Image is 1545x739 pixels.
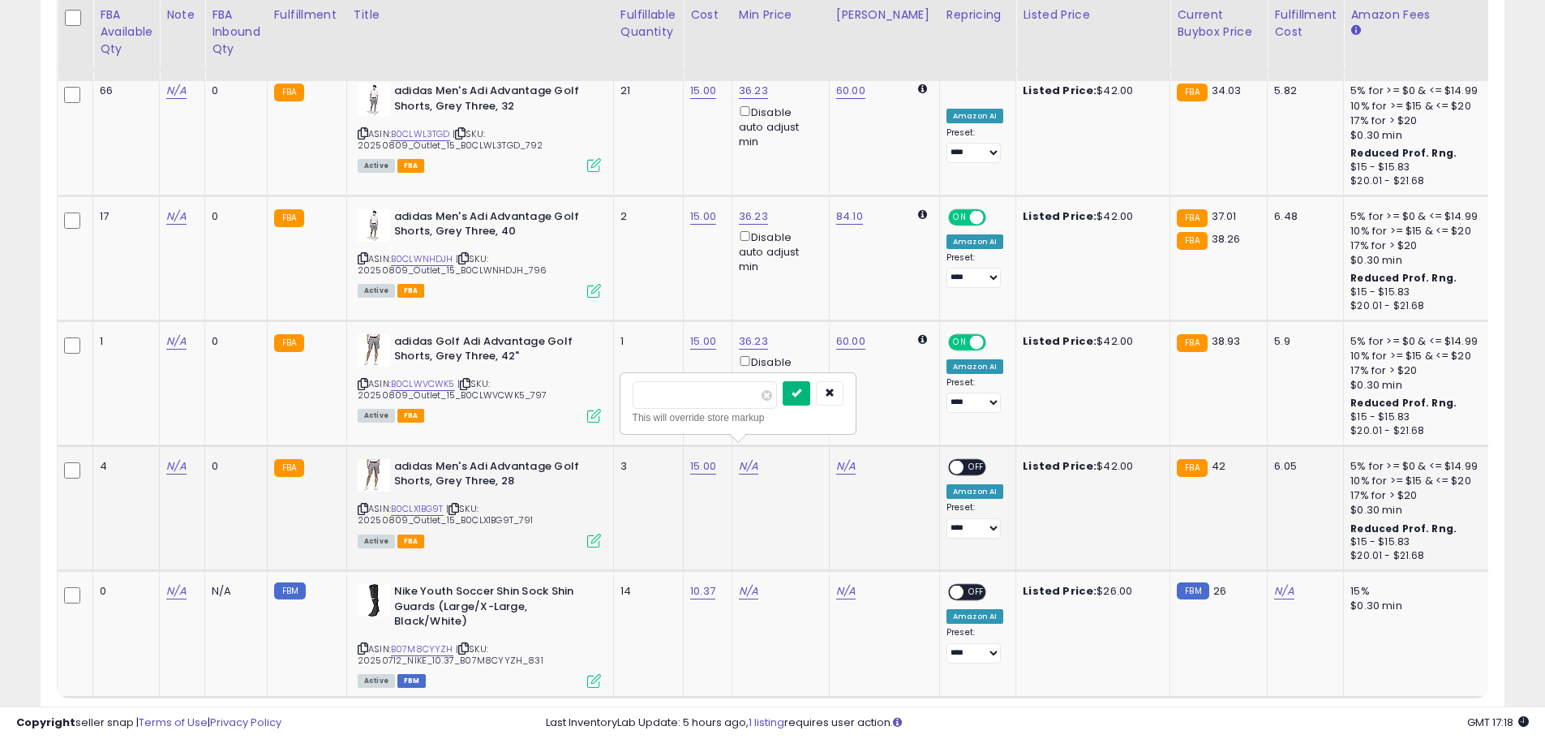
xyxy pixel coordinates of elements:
div: $20.01 - $21.68 [1350,299,1485,313]
div: Disable auto adjust min [739,353,817,400]
div: Title [354,6,607,24]
div: 0 [100,584,147,599]
b: Listed Price: [1023,458,1097,474]
div: Min Price [739,6,822,24]
div: seller snap | | [16,715,281,731]
span: FBA [397,535,425,548]
div: Preset: [946,502,1003,539]
b: Listed Price: [1023,83,1097,98]
div: N/A [212,584,255,599]
div: 5.9 [1274,334,1331,349]
div: Fulfillable Quantity [620,6,676,41]
div: Fulfillment Cost [1274,6,1337,41]
a: 60.00 [836,333,865,350]
span: FBA [397,159,425,173]
a: B0CLX1BG9T [391,502,444,516]
div: Amazon Fees [1350,6,1491,24]
div: 5.82 [1274,84,1331,98]
div: Amazon AI [946,359,1003,374]
b: Reduced Prof. Rng. [1350,522,1457,535]
img: 31LSrfuuonL._SL40_.jpg [358,334,390,367]
div: $20.01 - $21.68 [1350,424,1485,438]
div: 5% for >= $0 & <= $14.99 [1350,459,1485,474]
div: 66 [100,84,147,98]
div: Disable auto adjust min [739,103,817,150]
span: | SKU: 20250809_Outlet_15_B0CLWL3TGD_792 [358,127,543,152]
div: Current Buybox Price [1177,6,1260,41]
b: Reduced Prof. Rng. [1350,146,1457,160]
span: FBM [397,674,427,688]
a: 36.23 [739,83,768,99]
div: $15 - $15.83 [1350,161,1485,174]
small: FBA [274,334,304,352]
a: B0CLWNHDJH [391,252,453,266]
span: All listings currently available for purchase on Amazon [358,674,395,688]
b: adidas Men's Adi Advantage Golf Shorts, Grey Three, 28 [394,459,591,493]
div: ASIN: [358,334,601,421]
div: 1 [100,334,147,349]
span: All listings currently available for purchase on Amazon [358,535,395,548]
b: adidas Men's Adi Advantage Golf Shorts, Grey Three, 40 [394,209,591,243]
div: 0 [212,84,255,98]
div: 0 [212,209,255,224]
a: 36.23 [739,333,768,350]
b: Nike Youth Soccer Shin Sock Shin Guards (Large/X-Large, Black/White) [394,584,591,634]
div: $20.01 - $21.68 [1350,549,1485,563]
span: | SKU: 20250809_Outlet_15_B0CLX1BG9T_791 [358,502,534,526]
div: Fulfillment [274,6,340,24]
div: Repricing [946,6,1009,24]
a: 1 listing [749,715,784,730]
div: 15% [1350,584,1485,599]
a: 60.00 [836,83,865,99]
a: 15.00 [690,333,716,350]
span: OFF [963,460,989,474]
i: Calculated using Dynamic Max Price. [918,334,927,345]
i: Calculated using Dynamic Max Price. [918,209,927,220]
img: 31kWdMSdEyL._SL40_.jpg [358,84,390,116]
span: All listings currently available for purchase on Amazon [358,284,395,298]
div: FBA Available Qty [100,6,152,58]
a: N/A [836,583,856,599]
a: N/A [1274,583,1294,599]
div: $15 - $15.83 [1350,286,1485,299]
div: Note [166,6,198,24]
div: 14 [620,584,671,599]
b: Reduced Prof. Rng. [1350,396,1457,410]
small: FBA [274,84,304,101]
a: Privacy Policy [210,715,281,730]
div: $42.00 [1023,334,1157,349]
div: Amazon AI [946,609,1003,624]
div: $42.00 [1023,84,1157,98]
a: N/A [739,583,758,599]
div: 6.48 [1274,209,1331,224]
a: 15.00 [690,83,716,99]
a: 15.00 [690,458,716,475]
div: 4 [100,459,147,474]
div: $0.30 min [1350,128,1485,143]
div: $15 - $15.83 [1350,410,1485,424]
small: FBA [1177,459,1207,477]
span: ON [950,210,970,224]
a: 84.10 [836,208,863,225]
small: FBM [1177,582,1208,599]
span: 26 [1213,583,1226,599]
div: FBA inbound Qty [212,6,260,58]
div: 21 [620,84,671,98]
div: Disable auto adjust min [739,228,817,275]
div: 10% for >= $15 & <= $20 [1350,474,1485,488]
span: | SKU: 20250809_Outlet_15_B0CLWVCWK5_797 [358,377,547,402]
a: N/A [166,583,186,599]
b: Reduced Prof. Rng. [1350,271,1457,285]
span: FBA [397,409,425,423]
div: 10% for >= $15 & <= $20 [1350,99,1485,114]
small: Amazon Fees. [1350,24,1360,38]
b: Listed Price: [1023,333,1097,349]
div: $15 - $15.83 [1350,535,1485,549]
small: FBA [1177,334,1207,352]
i: Calculated using Dynamic Max Price. [918,84,927,94]
span: 38.26 [1212,231,1241,247]
a: N/A [166,458,186,475]
span: All listings currently available for purchase on Amazon [358,159,395,173]
small: FBA [1177,84,1207,101]
span: 42 [1212,458,1225,474]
